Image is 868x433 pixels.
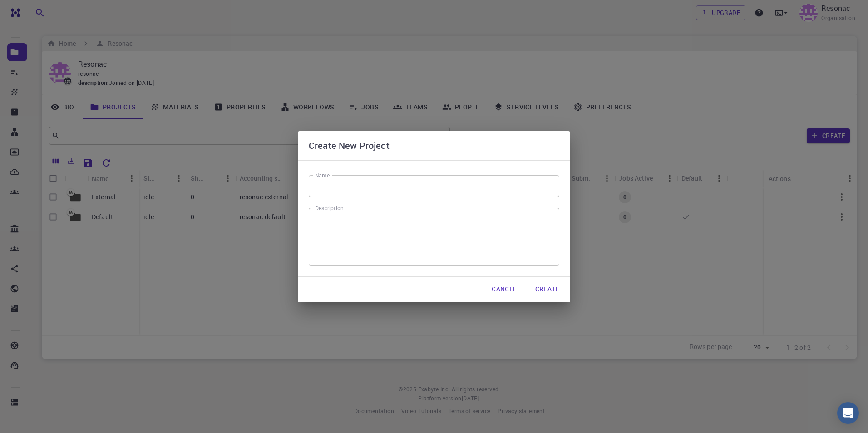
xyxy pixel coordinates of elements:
button: Create [528,280,567,299]
button: Cancel [484,280,524,299]
span: サポート [17,6,45,15]
label: Description [315,204,344,212]
label: Name [315,172,330,179]
div: Open Intercom Messenger [837,402,859,424]
h6: Create New Project [309,138,390,153]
